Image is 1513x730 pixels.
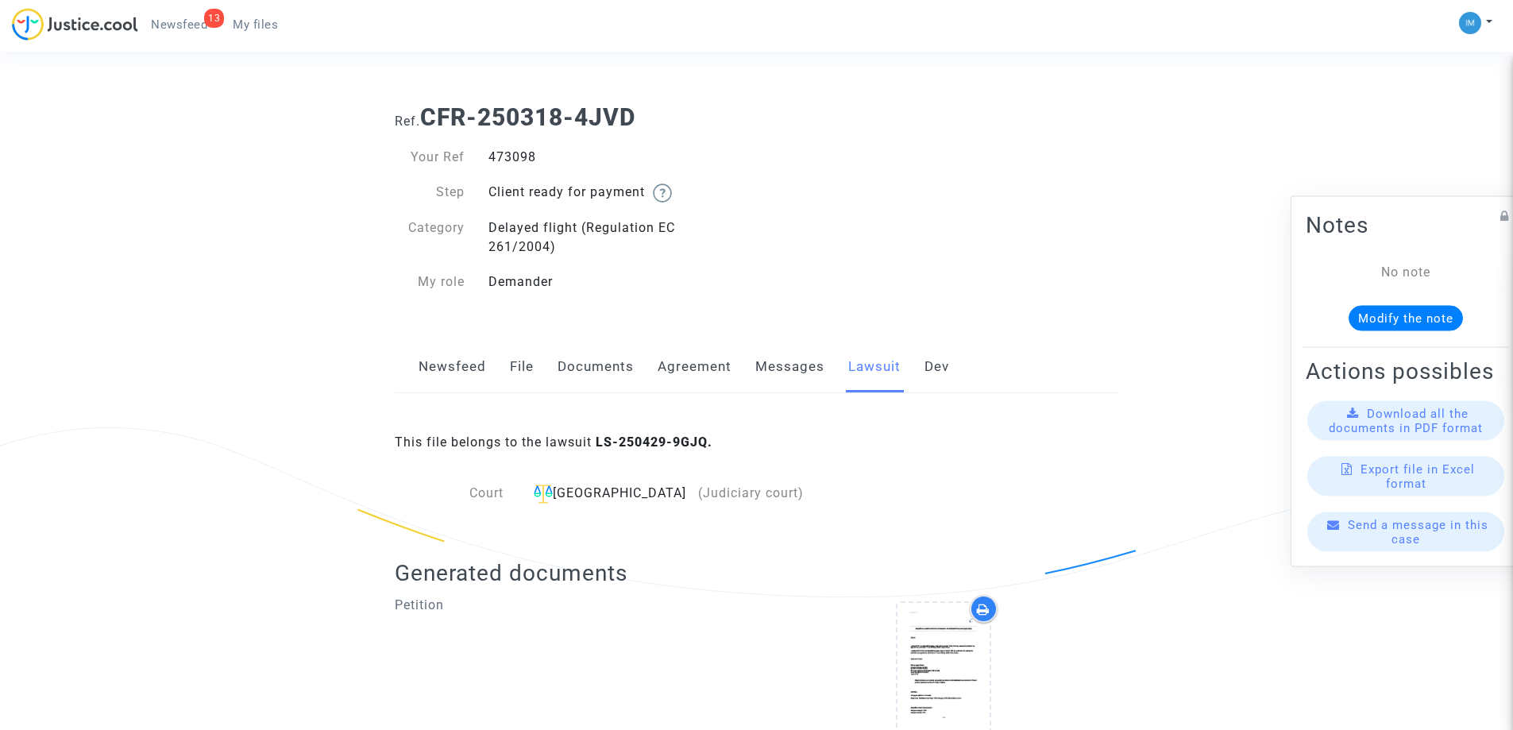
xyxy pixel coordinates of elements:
[138,13,220,37] a: 13Newsfeed
[1330,262,1482,281] div: No note
[383,218,477,257] div: Category
[151,17,207,32] span: Newsfeed
[558,341,634,393] a: Documents
[1306,357,1506,384] h2: Actions possibles
[510,341,534,393] a: File
[924,341,949,393] a: Dev
[1459,12,1481,34] img: a105443982b9e25553e3eed4c9f672e7
[534,485,553,504] img: icon-faciliter-sm.svg
[220,13,291,37] a: My files
[477,148,757,167] div: 473098
[420,103,635,131] b: CFR-250318-4JVD
[477,183,757,203] div: Client ready for payment
[653,183,672,203] img: help.svg
[477,272,757,292] div: Demander
[395,484,515,504] div: Court
[1361,462,1475,490] span: Export file in Excel format
[12,8,138,41] img: jc-logo.svg
[848,341,901,393] a: Lawsuit
[698,485,804,500] span: (Judiciary court)
[1329,406,1483,435] span: Download all the documents in PDF format
[658,341,731,393] a: Agreement
[383,272,477,292] div: My role
[596,435,712,450] b: LS-250429-9GJQ.
[204,9,224,28] div: 13
[233,17,278,32] span: My files
[395,595,745,615] p: Petition
[383,183,477,203] div: Step
[419,341,486,393] a: Newsfeed
[1306,211,1506,238] h2: Notes
[527,484,825,504] div: [GEOGRAPHIC_DATA]
[395,114,420,129] span: Ref.
[383,148,477,167] div: Your Ref
[477,218,757,257] div: Delayed flight (Regulation EC 261/2004)
[1349,305,1463,330] button: Modify the note
[395,435,712,450] span: This file belongs to the lawsuit
[395,559,1118,587] h2: Generated documents
[755,341,824,393] a: Messages
[1348,517,1488,546] span: Send a message in this case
